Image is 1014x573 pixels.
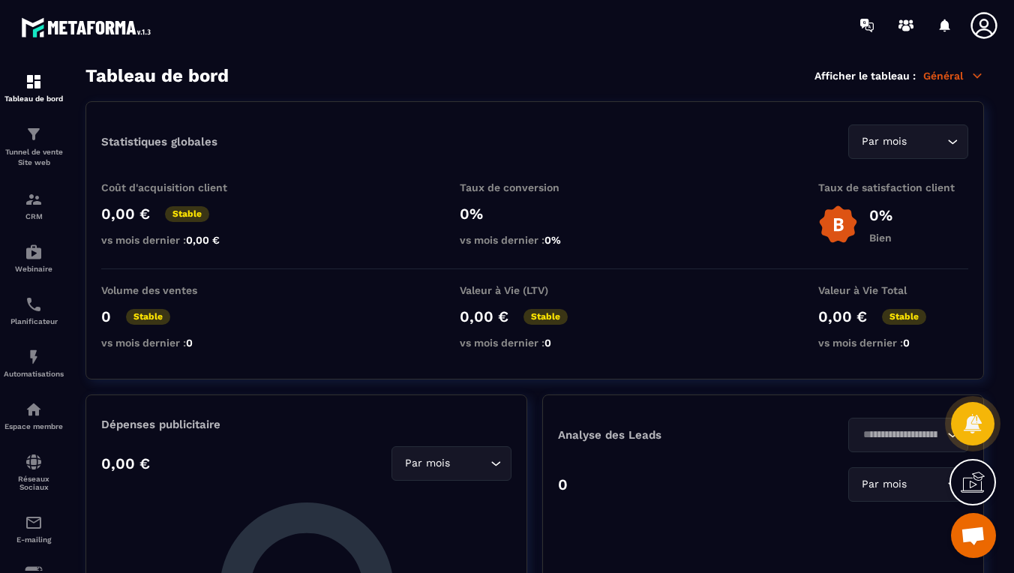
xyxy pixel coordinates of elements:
[4,61,64,114] a: formationformationTableau de bord
[4,337,64,389] a: automationsautomationsAutomatisations
[101,205,150,223] p: 0,00 €
[101,135,217,148] p: Statistiques globales
[848,467,968,502] div: Search for option
[858,476,910,493] span: Par mois
[869,206,892,224] p: 0%
[4,232,64,284] a: automationsautomationsWebinaire
[910,133,943,150] input: Search for option
[25,295,43,313] img: scheduler
[523,309,568,325] p: Stable
[858,427,943,443] input: Search for option
[818,284,968,296] p: Valeur à Vie Total
[25,453,43,471] img: social-network
[818,205,858,244] img: b-badge-o.b3b20ee6.svg
[101,181,251,193] p: Coût d'acquisition client
[4,389,64,442] a: automationsautomationsEspace membre
[858,133,910,150] span: Par mois
[25,190,43,208] img: formation
[4,179,64,232] a: formationformationCRM
[848,124,968,159] div: Search for option
[460,181,610,193] p: Taux de conversion
[818,307,867,325] p: 0,00 €
[848,418,968,452] div: Search for option
[4,422,64,430] p: Espace membre
[186,234,220,246] span: 0,00 €
[4,114,64,179] a: formationformationTunnel de vente Site web
[882,309,926,325] p: Stable
[4,94,64,103] p: Tableau de bord
[910,476,943,493] input: Search for option
[4,265,64,273] p: Webinaire
[21,13,156,41] img: logo
[25,73,43,91] img: formation
[4,317,64,325] p: Planificateur
[101,234,251,246] p: vs mois dernier :
[401,455,453,472] span: Par mois
[460,234,610,246] p: vs mois dernier :
[25,514,43,532] img: email
[4,535,64,544] p: E-mailing
[460,307,508,325] p: 0,00 €
[25,243,43,261] img: automations
[951,513,996,558] div: Ouvrir le chat
[4,212,64,220] p: CRM
[101,337,251,349] p: vs mois dernier :
[869,232,892,244] p: Bien
[460,284,610,296] p: Valeur à Vie (LTV)
[903,337,910,349] span: 0
[391,446,511,481] div: Search for option
[558,475,568,493] p: 0
[101,418,511,431] p: Dépenses publicitaire
[558,428,763,442] p: Analyse des Leads
[4,502,64,555] a: emailemailE-mailing
[4,442,64,502] a: social-networksocial-networkRéseaux Sociaux
[814,70,916,82] p: Afficher le tableau :
[544,337,551,349] span: 0
[460,337,610,349] p: vs mois dernier :
[4,370,64,378] p: Automatisations
[818,337,968,349] p: vs mois dernier :
[25,125,43,143] img: formation
[25,348,43,366] img: automations
[101,454,150,472] p: 0,00 €
[186,337,193,349] span: 0
[4,475,64,491] p: Réseaux Sociaux
[85,65,229,86] h3: Tableau de bord
[460,205,610,223] p: 0%
[544,234,561,246] span: 0%
[923,69,984,82] p: Général
[165,206,209,222] p: Stable
[453,455,487,472] input: Search for option
[818,181,968,193] p: Taux de satisfaction client
[4,284,64,337] a: schedulerschedulerPlanificateur
[101,284,251,296] p: Volume des ventes
[4,147,64,168] p: Tunnel de vente Site web
[25,400,43,418] img: automations
[126,309,170,325] p: Stable
[101,307,111,325] p: 0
